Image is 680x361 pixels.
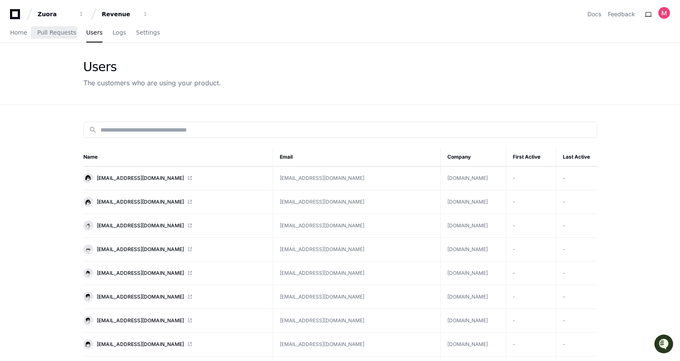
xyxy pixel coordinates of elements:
[556,148,597,167] th: Last Active
[273,214,440,238] td: [EMAIL_ADDRESS][DOMAIN_NAME]
[37,23,76,42] a: Pull Requests
[273,167,440,190] td: [EMAIL_ADDRESS][DOMAIN_NAME]
[97,246,184,253] span: [EMAIL_ADDRESS][DOMAIN_NAME]
[84,198,92,206] img: 3.svg
[506,190,556,214] td: -
[587,10,601,18] a: Docs
[98,7,152,22] button: Revenue
[440,214,506,238] td: [DOMAIN_NAME]
[506,238,556,261] td: -
[142,65,152,75] button: Start new chat
[83,292,266,302] a: [EMAIL_ADDRESS][DOMAIN_NAME]
[97,175,184,182] span: [EMAIL_ADDRESS][DOMAIN_NAME]
[97,270,184,276] span: [EMAIL_ADDRESS][DOMAIN_NAME]
[83,339,266,349] a: [EMAIL_ADDRESS][DOMAIN_NAME]
[556,238,597,261] td: -
[83,78,221,88] div: The customers who are using your product.
[86,30,103,35] span: Users
[83,268,266,278] a: [EMAIL_ADDRESS][DOMAIN_NAME]
[440,148,506,167] th: Company
[84,293,92,301] img: 5.svg
[102,10,138,18] div: Revenue
[8,8,25,25] img: PlayerZero
[440,309,506,333] td: [DOMAIN_NAME]
[34,7,88,22] button: Zuora
[83,60,221,75] div: Users
[84,269,92,277] img: 12.svg
[97,294,184,300] span: [EMAIL_ADDRESS][DOMAIN_NAME]
[136,23,160,42] a: Settings
[97,341,184,348] span: [EMAIL_ADDRESS][DOMAIN_NAME]
[506,148,556,167] th: First Active
[273,238,440,261] td: [EMAIL_ADDRESS][DOMAIN_NAME]
[8,33,152,47] div: Welcome
[84,316,92,324] img: 5.svg
[506,309,556,333] td: -
[136,30,160,35] span: Settings
[113,23,126,42] a: Logs
[506,333,556,356] td: -
[84,174,92,182] img: 16.svg
[556,190,597,214] td: -
[83,221,266,231] a: [EMAIL_ADDRESS][DOMAIN_NAME]
[84,222,92,229] img: 7.svg
[84,245,92,253] img: 9.svg
[89,126,97,134] mat-icon: search
[506,214,556,238] td: -
[97,222,184,229] span: [EMAIL_ADDRESS][DOMAIN_NAME]
[37,30,76,35] span: Pull Requests
[28,62,137,70] div: Start new chat
[440,190,506,214] td: [DOMAIN_NAME]
[86,23,103,42] a: Users
[440,238,506,261] td: [DOMAIN_NAME]
[97,317,184,324] span: [EMAIL_ADDRESS][DOMAIN_NAME]
[556,333,597,356] td: -
[113,30,126,35] span: Logs
[440,167,506,190] td: [DOMAIN_NAME]
[97,199,184,205] span: [EMAIL_ADDRESS][DOMAIN_NAME]
[608,10,635,18] button: Feedback
[8,62,23,77] img: 1756235613930-3d25f9e4-fa56-45dd-b3ad-e072dfbd1548
[10,23,27,42] a: Home
[556,214,597,238] td: -
[440,285,506,309] td: [DOMAIN_NAME]
[10,30,27,35] span: Home
[28,70,121,77] div: We're offline, but we'll be back soon!
[556,309,597,333] td: -
[653,334,676,356] iframe: Open customer support
[506,261,556,285] td: -
[83,244,266,254] a: [EMAIL_ADDRESS][DOMAIN_NAME]
[506,285,556,309] td: -
[83,197,266,207] a: [EMAIL_ADDRESS][DOMAIN_NAME]
[273,333,440,356] td: [EMAIL_ADDRESS][DOMAIN_NAME]
[273,309,440,333] td: [EMAIL_ADDRESS][DOMAIN_NAME]
[556,167,597,190] td: -
[273,190,440,214] td: [EMAIL_ADDRESS][DOMAIN_NAME]
[83,316,266,326] a: [EMAIL_ADDRESS][DOMAIN_NAME]
[273,261,440,285] td: [EMAIL_ADDRESS][DOMAIN_NAME]
[83,87,101,94] span: Pylon
[440,333,506,356] td: [DOMAIN_NAME]
[38,10,73,18] div: Zuora
[556,285,597,309] td: -
[59,87,101,94] a: Powered byPylon
[83,173,266,183] a: [EMAIL_ADDRESS][DOMAIN_NAME]
[273,285,440,309] td: [EMAIL_ADDRESS][DOMAIN_NAME]
[440,261,506,285] td: [DOMAIN_NAME]
[83,148,273,167] th: Name
[273,148,440,167] th: Email
[506,167,556,190] td: -
[84,340,92,348] img: 1.svg
[658,7,670,19] img: ACg8ocIGyE0kh_m7NVDj9nnBZlU22jGpe0uOgJNRLRa85i1XKbkxVQ=s96-c
[556,261,597,285] td: -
